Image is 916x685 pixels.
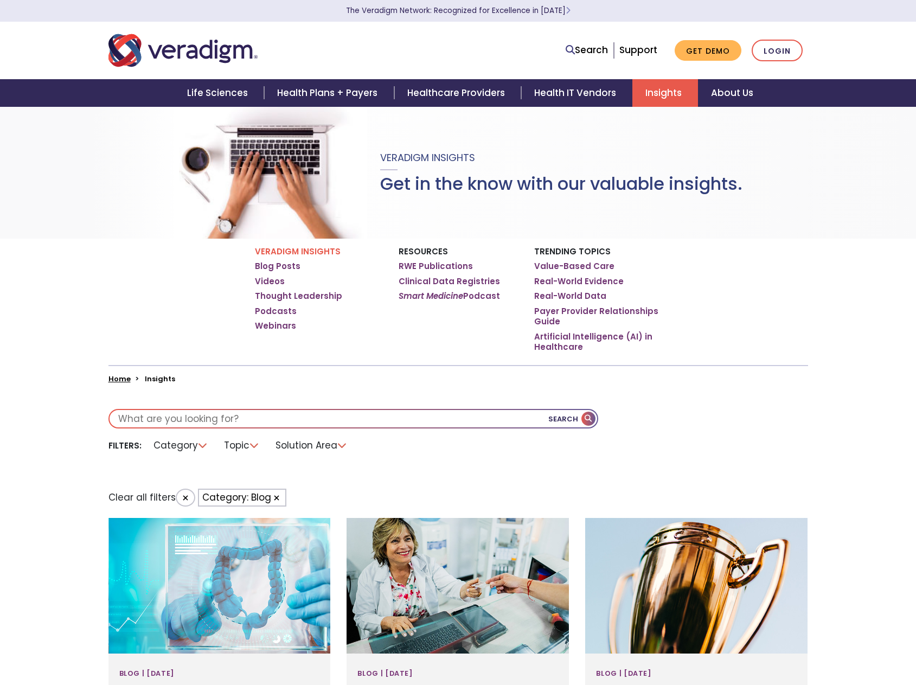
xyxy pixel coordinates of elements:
[548,410,597,427] button: Search
[217,437,266,454] li: Topic
[534,291,606,302] a: Real-World Data
[255,291,342,302] a: Thought Leadership
[380,151,475,164] span: Veradigm Insights
[632,79,698,107] a: Insights
[566,43,608,57] a: Search
[380,174,742,194] h1: Get in the know with our valuable insights.
[346,5,571,16] a: The Veradigm Network: Recognized for Excellence in [DATE]Learn More
[110,410,597,427] input: What are you looking for?
[399,291,500,302] a: Smart MedicinePodcast
[264,79,394,107] a: Health Plans + Payers
[534,306,662,327] a: Payer Provider Relationships Guide
[255,321,296,331] a: Webinars
[566,5,571,16] span: Learn More
[174,79,264,107] a: Life Sciences
[269,437,354,454] li: Solution Area
[108,33,258,68] img: Veradigm logo
[357,664,413,682] span: Blog | [DATE]
[119,664,175,682] span: Blog | [DATE]
[399,290,463,302] em: Smart Medicine
[534,276,624,287] a: Real-World Evidence
[534,331,662,353] a: Artificial Intelligence (AI) in Healthcare
[399,276,500,287] a: Clinical Data Registries
[108,374,131,384] a: Home
[752,40,803,62] a: Login
[534,261,614,272] a: Value-Based Care
[698,79,766,107] a: About Us
[399,261,473,272] a: RWE Publications
[619,43,657,56] a: Support
[521,79,632,107] a: Health IT Vendors
[198,489,286,507] button: Category: Blog
[108,440,142,451] li: Filters:
[255,261,300,272] a: Blog Posts
[394,79,521,107] a: Healthcare Providers
[255,276,285,287] a: Videos
[675,40,741,61] a: Get Demo
[147,437,215,454] li: Category
[255,306,297,317] a: Podcasts
[596,664,651,682] span: Blog | [DATE]
[108,489,195,509] li: Clear all filters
